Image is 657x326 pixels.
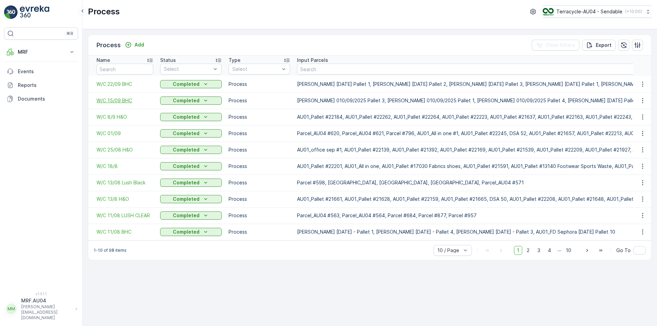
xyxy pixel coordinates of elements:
[160,195,222,203] button: Completed
[229,130,290,137] p: Process
[160,228,222,236] button: Completed
[160,129,222,138] button: Completed
[543,8,554,15] img: terracycle_logo.png
[4,45,78,59] button: MRF
[96,57,110,64] p: Name
[229,229,290,235] p: Process
[20,5,49,19] img: logo_light-DOdMpM7g.png
[160,211,222,220] button: Completed
[229,57,241,64] p: Type
[160,80,222,88] button: Completed
[545,246,554,255] span: 4
[96,229,153,235] a: W/C 11/08 BHC
[96,97,153,104] a: W/C 15/09 BHC
[173,196,199,203] p: Completed
[4,297,78,321] button: MMMRF.AU04[PERSON_NAME][EMAIL_ADDRESS][DOMAIN_NAME]
[229,146,290,153] p: Process
[96,81,153,88] a: W/C 22/09 BHC
[173,81,199,88] p: Completed
[96,196,153,203] a: W/C 13/8 H&O
[96,212,153,219] a: W/C 11/08 LUSH CLEAR
[96,146,153,153] a: W/C 25/08 H&O
[543,5,652,18] button: Terracycle-AU04 - Sendable(+10:00)
[563,246,574,255] span: 10
[18,95,75,102] p: Documents
[173,130,199,137] p: Completed
[94,248,127,253] p: 1-10 of 98 items
[4,5,18,19] img: logo
[596,42,611,49] p: Export
[96,40,121,50] p: Process
[514,246,522,255] span: 1
[229,212,290,219] p: Process
[532,40,579,51] button: Clear Filters
[173,212,199,219] p: Completed
[173,179,199,186] p: Completed
[160,57,176,64] p: Status
[229,97,290,104] p: Process
[160,162,222,170] button: Completed
[524,246,533,255] span: 2
[232,66,280,73] p: Select
[164,66,211,73] p: Select
[4,65,78,78] a: Events
[173,114,199,120] p: Completed
[122,41,147,49] button: Add
[21,304,72,321] p: [PERSON_NAME][EMAIL_ADDRESS][DOMAIN_NAME]
[534,246,543,255] span: 3
[96,130,153,137] a: W/C 01/09
[173,229,199,235] p: Completed
[229,114,290,120] p: Process
[160,113,222,121] button: Completed
[18,68,75,75] p: Events
[4,78,78,92] a: Reports
[88,6,120,17] p: Process
[160,179,222,187] button: Completed
[616,247,631,254] span: Go To
[173,97,199,104] p: Completed
[6,303,17,314] div: MM
[545,42,575,49] p: Clear Filters
[96,179,153,186] a: W/C 13/08 Lush Black
[229,179,290,186] p: Process
[4,292,78,296] span: v 1.51.1
[173,146,199,153] p: Completed
[160,146,222,154] button: Completed
[66,31,73,36] p: ⌘B
[96,114,153,120] a: W/C 8/9 H&O
[297,57,328,64] p: Input Parcels
[229,196,290,203] p: Process
[556,8,622,15] p: Terracycle-AU04 - Sendable
[21,297,72,304] p: MRF.AU04
[229,81,290,88] p: Process
[18,82,75,89] p: Reports
[173,163,199,170] p: Completed
[582,40,616,51] button: Export
[625,9,642,14] p: ( +10:00 )
[557,246,562,255] p: ...
[4,92,78,106] a: Documents
[96,64,153,75] input: Search
[18,49,64,55] p: MRF
[96,163,153,170] a: W/C 18/8
[229,163,290,170] p: Process
[160,96,222,105] button: Completed
[134,41,144,48] p: Add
